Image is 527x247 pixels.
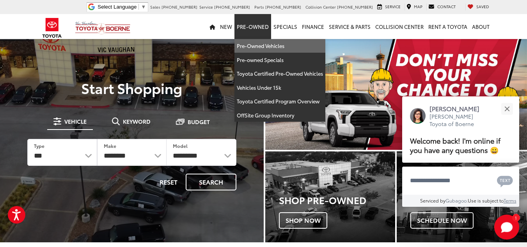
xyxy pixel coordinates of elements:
a: Map [405,4,424,11]
button: Chat with SMS [495,172,515,189]
svg: Start Chat [494,215,519,240]
div: Toyota [397,151,527,243]
a: Service & Parts: Opens in a new tab [326,14,373,39]
a: Vehicles Under 15k [234,81,325,95]
label: Make [104,142,116,149]
svg: Text [497,175,513,187]
p: Start Shopping [16,80,247,96]
button: Toggle Chat Window [494,215,519,240]
span: Map [414,4,422,9]
a: Service [375,4,403,11]
div: Toyota [265,151,396,243]
a: My Saved Vehicles [465,4,491,11]
a: Schedule Service Schedule Now [397,151,527,243]
span: Sales [150,4,160,10]
label: Type [34,142,44,149]
span: Use is subject to [468,197,504,204]
span: Parts [254,4,264,10]
span: Vehicle [64,119,87,124]
a: Gubagoo. [445,197,468,204]
a: Toyota Certified Pre-Owned Vehicles [234,67,325,81]
a: Collision Center [373,14,426,39]
button: Search [186,174,236,190]
img: Vic Vaughan Toyota of Boerne [75,21,131,35]
span: Shop Now [279,212,327,229]
img: Toyota [37,15,67,41]
a: Pre-Owned Vehicles [234,39,325,53]
button: Close [499,100,515,117]
span: Keyword [123,119,151,124]
a: About [470,14,492,39]
a: Finance [300,14,326,39]
a: Select Language​ [98,4,146,10]
label: Model [173,142,188,149]
div: Close[PERSON_NAME][PERSON_NAME] Toyota of BoerneWelcome back! I'm online if you have any question... [402,96,519,207]
span: [PHONE_NUMBER] [337,4,373,10]
a: Terms [504,197,516,204]
span: Saved [476,4,489,9]
a: Contact [426,4,458,11]
span: Collision Center [305,4,336,10]
span: Budget [188,119,210,124]
a: Rent a Toyota [426,14,470,39]
p: [PERSON_NAME] [429,104,487,113]
span: [PHONE_NUMBER] [161,4,197,10]
span: 1 [515,216,517,219]
span: [PHONE_NUMBER] [214,4,250,10]
span: Service [385,4,401,9]
a: Shop Pre-Owned Shop Now [265,151,396,243]
a: OffSite Group Inventory [234,108,325,122]
textarea: Type your message [402,167,519,195]
span: [PHONE_NUMBER] [265,4,301,10]
span: ▼ [141,4,146,10]
span: Schedule Now [410,212,474,229]
a: Toyota Certified Program Overview [234,94,325,108]
a: Pre-Owned [234,14,271,39]
span: ​ [138,4,139,10]
a: Pre-owned Specials [234,53,325,67]
span: Select Language [98,4,137,10]
span: Service [199,4,213,10]
a: Home [207,14,218,39]
a: Specials [271,14,300,39]
button: Reset [153,174,184,190]
span: Welcome back! I'm online if you have any questions 😀 [410,135,500,155]
a: New [218,14,234,39]
h3: Shop Pre-Owned [279,195,396,205]
span: Contact [437,4,456,9]
span: Serviced by [420,197,445,204]
p: [PERSON_NAME] Toyota of Boerne [429,113,487,128]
